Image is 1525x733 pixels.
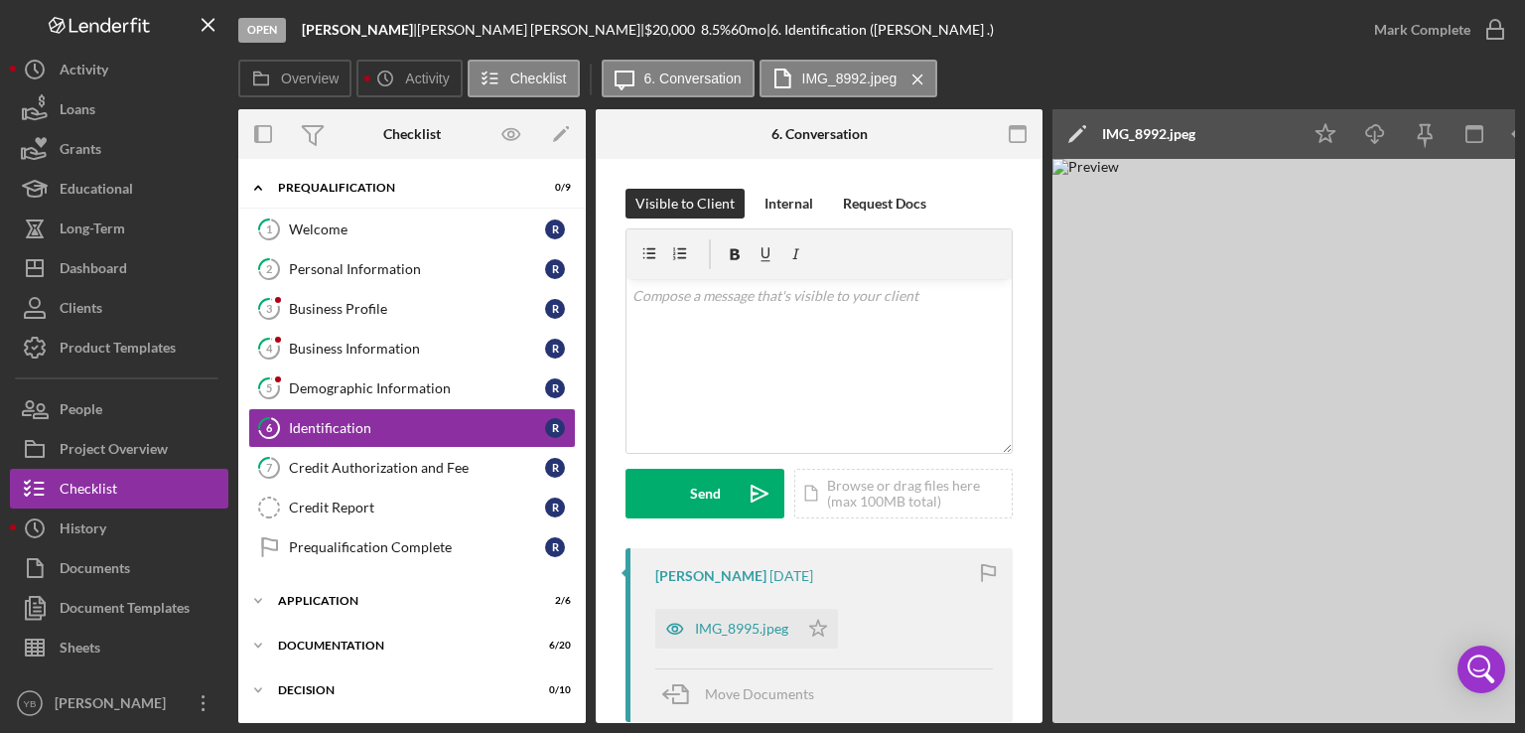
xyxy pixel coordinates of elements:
[545,339,565,359] div: R
[535,595,571,607] div: 2 / 6
[545,259,565,279] div: R
[289,380,545,396] div: Demographic Information
[545,418,565,438] div: R
[10,509,228,548] button: History
[510,71,567,86] label: Checklist
[644,71,742,86] label: 6. Conversation
[266,222,272,235] tspan: 1
[60,50,108,94] div: Activity
[545,220,565,239] div: R
[302,22,417,38] div: |
[278,182,521,194] div: Prequalification
[10,89,228,129] button: Loans
[545,498,565,517] div: R
[10,209,228,248] a: Long-Term
[10,328,228,367] button: Product Templates
[60,469,117,513] div: Checklist
[10,588,228,628] button: Document Templates
[60,328,176,372] div: Product Templates
[10,429,228,469] button: Project Overview
[266,342,273,355] tspan: 4
[356,60,462,97] button: Activity
[266,421,273,434] tspan: 6
[655,609,838,649] button: IMG_8995.jpeg
[289,460,545,476] div: Credit Authorization and Fee
[266,461,273,474] tspan: 7
[383,126,441,142] div: Checklist
[60,169,133,214] div: Educational
[10,548,228,588] button: Documents
[644,21,695,38] span: $20,000
[60,548,130,593] div: Documents
[755,189,823,219] button: Internal
[60,288,102,333] div: Clients
[248,527,576,567] a: Prequalification CompleteR
[10,50,228,89] a: Activity
[690,469,721,518] div: Send
[50,683,179,728] div: [PERSON_NAME]
[468,60,580,97] button: Checklist
[60,129,101,174] div: Grants
[278,640,521,652] div: Documentation
[766,22,994,38] div: | 6. Identification ([PERSON_NAME] .)
[60,588,190,633] div: Document Templates
[655,669,834,719] button: Move Documents
[289,420,545,436] div: Identification
[10,288,228,328] a: Clients
[238,18,286,43] div: Open
[10,469,228,509] button: Checklist
[24,698,37,709] text: YB
[731,22,766,38] div: 60 mo
[60,429,168,474] div: Project Overview
[802,71,898,86] label: IMG_8992.jpeg
[248,289,576,329] a: 3Business ProfileR
[10,389,228,429] button: People
[695,621,788,637] div: IMG_8995.jpeg
[248,488,576,527] a: Credit ReportR
[833,189,936,219] button: Request Docs
[405,71,449,86] label: Activity
[545,458,565,478] div: R
[545,537,565,557] div: R
[10,248,228,288] button: Dashboard
[248,368,576,408] a: 5Demographic InformationR
[545,299,565,319] div: R
[248,448,576,488] a: 7Credit Authorization and FeeR
[302,21,413,38] b: [PERSON_NAME]
[769,568,813,584] time: 2025-09-11 01:45
[266,381,272,394] tspan: 5
[10,683,228,723] button: YB[PERSON_NAME]
[1354,10,1515,50] button: Mark Complete
[10,129,228,169] button: Grants
[417,22,644,38] div: [PERSON_NAME] [PERSON_NAME] |
[701,22,731,38] div: 8.5 %
[60,248,127,293] div: Dashboard
[10,169,228,209] button: Educational
[248,329,576,368] a: 4Business InformationR
[238,60,351,97] button: Overview
[1374,10,1470,50] div: Mark Complete
[760,60,938,97] button: IMG_8992.jpeg
[602,60,755,97] button: 6. Conversation
[625,189,745,219] button: Visible to Client
[289,500,545,515] div: Credit Report
[248,408,576,448] a: 6IdentificationR
[625,469,784,518] button: Send
[60,509,106,553] div: History
[248,249,576,289] a: 2Personal InformationR
[1457,646,1505,693] div: Open Intercom Messenger
[60,389,102,434] div: People
[545,378,565,398] div: R
[60,209,125,253] div: Long-Term
[289,301,545,317] div: Business Profile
